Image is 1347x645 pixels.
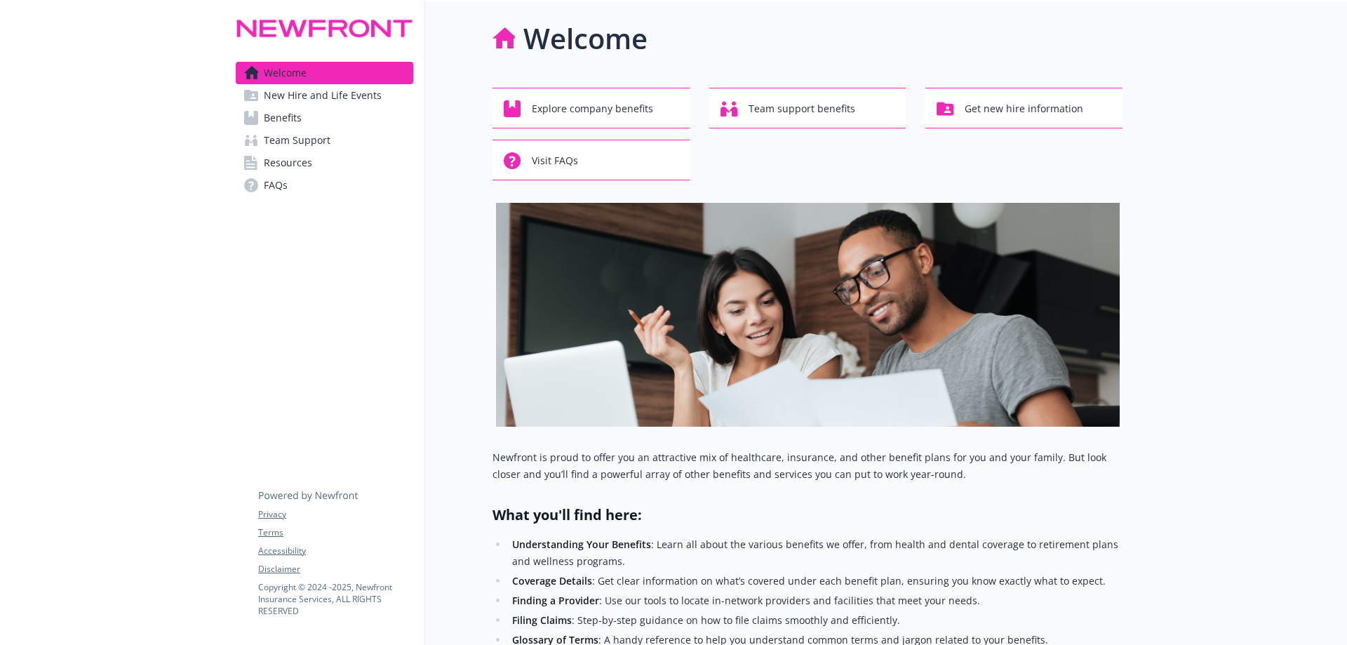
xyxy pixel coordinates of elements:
button: Visit FAQs [492,140,690,180]
span: Visit FAQs [532,147,578,174]
button: Get new hire information [925,88,1122,128]
span: New Hire and Life Events [264,84,382,107]
p: Newfront is proud to offer you an attractive mix of healthcare, insurance, and other benefit plan... [492,449,1122,483]
a: Terms [258,526,413,539]
li: : Use our tools to locate in-network providers and facilities that meet your needs. [508,592,1122,609]
a: Privacy [258,508,413,521]
h2: What you'll find here: [492,505,1122,525]
span: Team Support [264,129,330,152]
li: : Step-by-step guidance on how to file claims smoothly and efficiently. [508,612,1122,629]
span: Benefits [264,107,302,129]
span: Welcome [264,62,307,84]
a: Accessibility [258,545,413,557]
strong: Coverage Details [512,574,592,587]
li: : Get clear information on what’s covered under each benefit plan, ensuring you know exactly what... [508,573,1122,590]
p: Copyright © 2024 - 2025 , Newfront Insurance Services, ALL RIGHTS RESERVED [258,581,413,617]
span: Team support benefits [749,95,855,122]
img: overview page banner [496,203,1120,427]
button: Team support benefits [709,88,906,128]
span: Get new hire information [965,95,1083,122]
a: Benefits [236,107,413,129]
button: Explore company benefits [492,88,690,128]
span: FAQs [264,174,288,197]
a: Team Support [236,129,413,152]
a: New Hire and Life Events [236,84,413,107]
span: Resources [264,152,312,174]
h1: Welcome [523,18,648,60]
strong: Finding a Provider [512,594,599,607]
strong: Filing Claims [512,613,572,627]
li: : Learn all about the various benefits we offer, from health and dental coverage to retirement pl... [508,536,1122,570]
span: Explore company benefits [532,95,653,122]
a: Disclaimer [258,563,413,576]
a: FAQs [236,174,413,197]
a: Welcome [236,62,413,84]
a: Resources [236,152,413,174]
strong: Understanding Your Benefits [512,538,651,551]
